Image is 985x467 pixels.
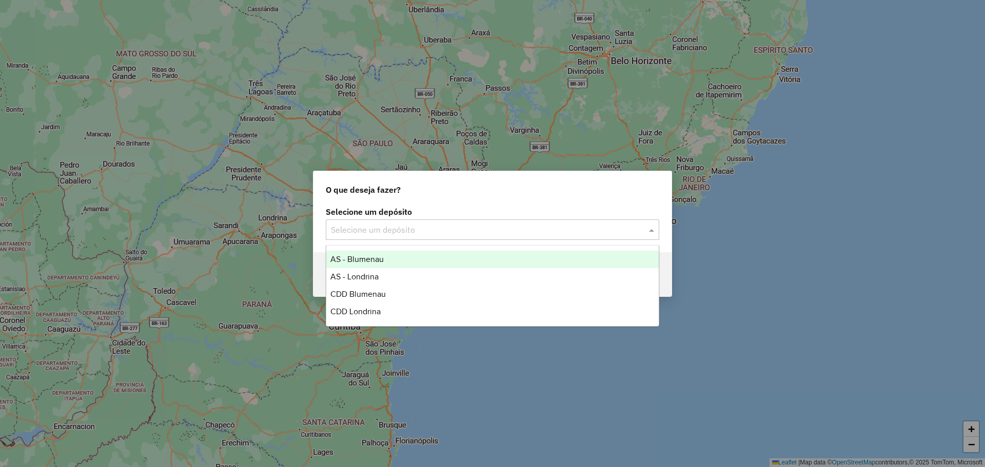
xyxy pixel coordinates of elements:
span: O que deseja fazer? [326,184,401,196]
span: CDD Blumenau [330,290,386,298]
label: Selecione um depósito [326,206,659,218]
span: AS - Londrina [330,272,379,281]
span: CDD Londrina [330,307,381,316]
ng-dropdown-panel: Options list [326,245,659,327]
span: AS - Blumenau [330,255,384,263]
